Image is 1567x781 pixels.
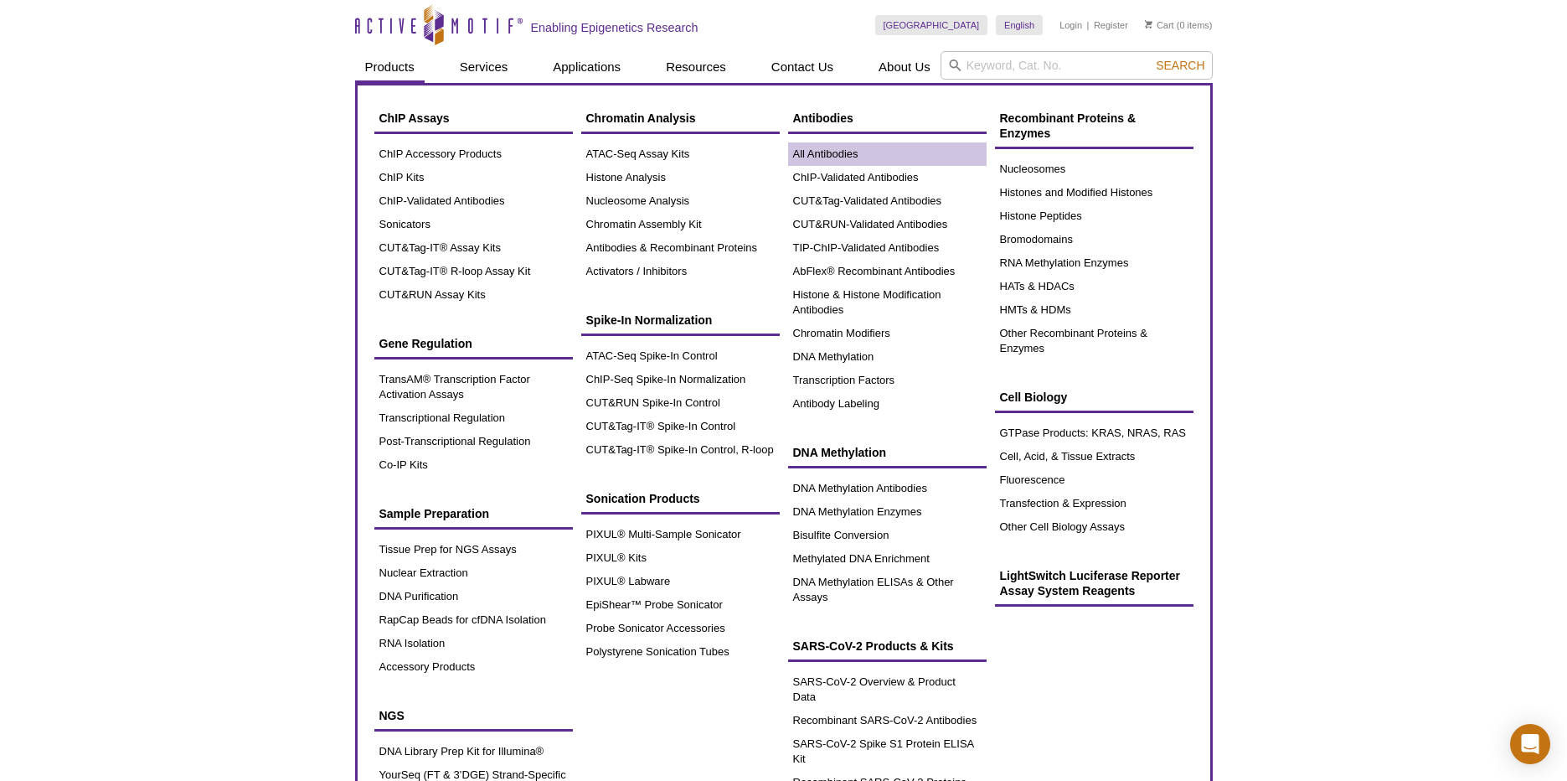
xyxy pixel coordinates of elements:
a: Resources [656,51,736,83]
a: PIXUL® Multi-Sample Sonicator [581,523,780,546]
a: CUT&RUN-Validated Antibodies [788,213,987,236]
a: Histone Analysis [581,166,780,189]
a: Chromatin Assembly Kit [581,213,780,236]
a: Register [1094,19,1128,31]
a: CUT&RUN Assay Kits [374,283,573,307]
span: NGS [379,709,405,722]
a: Chromatin Modifiers [788,322,987,345]
a: RNA Isolation [374,632,573,655]
a: HMTs & HDMs [995,298,1193,322]
a: Transcriptional Regulation [374,406,573,430]
a: Fluorescence [995,468,1193,492]
span: Antibodies [793,111,853,125]
a: GTPase Products: KRAS, NRAS, RAS [995,422,1193,445]
a: English [996,15,1043,35]
a: Tissue Prep for NGS Assays [374,538,573,561]
a: CUT&Tag-Validated Antibodies [788,189,987,213]
a: ATAC-Seq Spike-In Control [581,344,780,368]
img: Your Cart [1145,20,1152,28]
a: Transcription Factors [788,369,987,392]
a: Accessory Products [374,655,573,679]
a: PIXUL® Labware [581,570,780,593]
a: DNA Methylation [788,345,987,369]
a: CUT&RUN Spike-In Control [581,391,780,415]
a: Histone & Histone Modification Antibodies [788,283,987,322]
a: Co-IP Kits [374,453,573,477]
a: DNA Purification [374,585,573,608]
a: CUT&Tag-IT® Spike-In Control, R-loop [581,438,780,462]
a: ChIP Kits [374,166,573,189]
a: SARS-CoV-2 Products & Kits [788,630,987,662]
input: Keyword, Cat. No. [941,51,1213,80]
a: Contact Us [761,51,843,83]
a: Sample Preparation [374,498,573,530]
a: Gene Regulation [374,328,573,359]
a: SARS-CoV-2 Spike S1 Protein ELISA Kit [788,732,987,771]
span: ChIP Assays [379,111,450,125]
a: Probe Sonicator Accessories [581,617,780,640]
a: Transfection & Expression [995,492,1193,515]
li: | [1087,15,1090,35]
a: ATAC-Seq Assay Kits [581,142,780,166]
a: Polystyrene Sonication Tubes [581,640,780,664]
a: LightSwitch Luciferase Reporter Assay System Reagents [995,560,1193,607]
a: Histone Peptides [995,204,1193,228]
a: Cell, Acid, & Tissue Extracts [995,445,1193,468]
span: LightSwitch Luciferase Reporter Assay System Reagents [1000,569,1180,597]
a: Bisulfite Conversion [788,524,987,547]
a: Antibody Labeling [788,392,987,416]
span: SARS-CoV-2 Products & Kits [793,639,954,653]
a: ChIP-Validated Antibodies [788,166,987,189]
a: Login [1059,19,1082,31]
a: AbFlex® Recombinant Antibodies [788,260,987,283]
a: Methylated DNA Enrichment [788,547,987,571]
a: Applications [543,51,631,83]
a: All Antibodies [788,142,987,166]
a: CUT&Tag-IT® Assay Kits [374,236,573,260]
a: ChIP-Validated Antibodies [374,189,573,213]
span: Recombinant Proteins & Enzymes [1000,111,1137,140]
a: SARS-CoV-2 Overview & Product Data [788,670,987,709]
a: Antibodies [788,102,987,134]
a: PIXUL® Kits [581,546,780,570]
a: About Us [869,51,941,83]
a: DNA Methylation Antibodies [788,477,987,500]
a: Activators / Inhibitors [581,260,780,283]
a: Other Cell Biology Assays [995,515,1193,539]
span: Spike-In Normalization [586,313,713,327]
span: DNA Methylation [793,446,886,459]
a: Services [450,51,518,83]
li: (0 items) [1145,15,1213,35]
span: Sample Preparation [379,507,490,520]
span: Search [1156,59,1204,72]
a: TIP-ChIP-Validated Antibodies [788,236,987,260]
a: Recombinant Proteins & Enzymes [995,102,1193,149]
a: CUT&Tag-IT® Spike-In Control [581,415,780,438]
span: Sonication Products [586,492,700,505]
a: ChIP Accessory Products [374,142,573,166]
a: RNA Methylation Enzymes [995,251,1193,275]
a: DNA Methylation ELISAs & Other Assays [788,571,987,609]
a: Histones and Modified Histones [995,181,1193,204]
a: Products [355,51,425,83]
a: DNA Methylation [788,437,987,468]
div: Open Intercom Messenger [1510,724,1550,764]
a: Recombinant SARS-CoV-2 Antibodies [788,709,987,732]
a: Cart [1145,19,1174,31]
h2: Enabling Epigenetics Research [531,20,698,35]
a: Sonication Products [581,483,780,515]
a: RapCap Beads for cfDNA Isolation [374,608,573,632]
a: Other Recombinant Proteins & Enzymes [995,322,1193,360]
a: Post-Transcriptional Regulation [374,430,573,453]
a: [GEOGRAPHIC_DATA] [875,15,988,35]
span: Gene Regulation [379,337,472,350]
a: Bromodomains [995,228,1193,251]
a: Spike-In Normalization [581,304,780,336]
a: ChIP-Seq Spike-In Normalization [581,368,780,391]
a: DNA Methylation Enzymes [788,500,987,524]
a: Chromatin Analysis [581,102,780,134]
a: Cell Biology [995,381,1193,413]
a: Sonicators [374,213,573,236]
span: Cell Biology [1000,390,1068,404]
a: Antibodies & Recombinant Proteins [581,236,780,260]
